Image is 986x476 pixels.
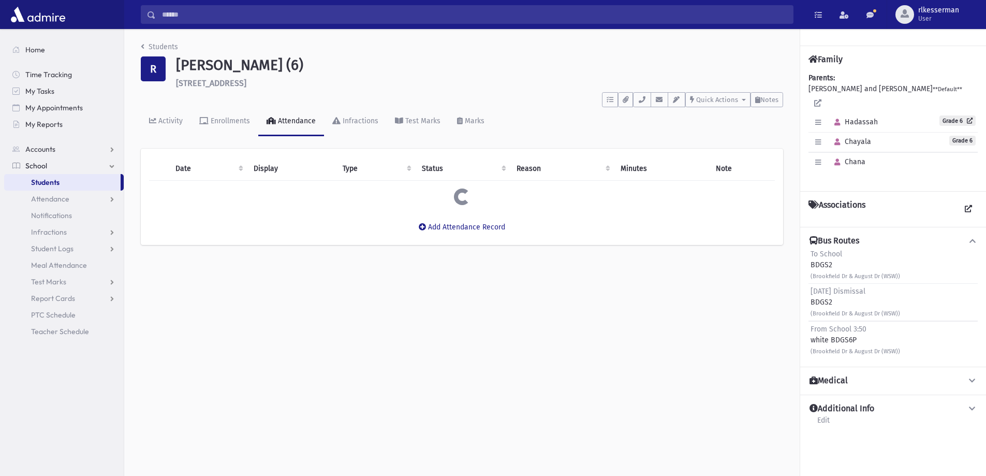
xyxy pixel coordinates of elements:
[247,157,336,181] th: Display
[276,117,316,125] div: Attendance
[31,310,76,320] span: PTC Schedule
[31,261,87,270] span: Meal Attendance
[4,323,124,340] a: Teacher Schedule
[25,86,54,96] span: My Tasks
[463,117,484,125] div: Marks
[918,6,959,15] span: rlkesserman
[141,42,178,51] a: Students
[811,324,900,356] div: white BDGS6P
[156,5,793,24] input: Search
[258,107,324,136] a: Attendance
[811,348,900,355] small: (Brookfield Dr & August Dr (WSW))
[4,290,124,307] a: Report Cards
[817,414,830,433] a: Edit
[4,240,124,257] a: Student Logs
[141,41,178,56] nav: breadcrumb
[4,41,124,58] a: Home
[750,92,783,107] button: Notes
[808,200,865,219] h4: Associations
[25,70,72,79] span: Time Tracking
[830,118,878,126] span: Hadassah
[25,103,83,112] span: My Appointments
[810,236,859,247] h4: Bus Routes
[939,116,976,126] a: Grade 6
[830,157,865,166] span: Chana
[8,4,68,25] img: AdmirePro
[811,310,900,317] small: (Brookfield Dr & August Dr (WSW))
[31,294,75,303] span: Report Cards
[25,120,63,129] span: My Reports
[31,277,66,286] span: Test Marks
[4,83,124,99] a: My Tasks
[811,250,842,258] span: To School
[416,157,510,181] th: Status
[4,207,124,224] a: Notifications
[808,236,978,247] button: Bus Routes
[25,161,47,170] span: School
[4,307,124,323] a: PTC Schedule
[811,287,865,296] span: [DATE] Dismissal
[4,257,124,273] a: Meal Attendance
[336,157,416,181] th: Type
[808,403,978,414] button: Additional Info
[949,136,976,146] span: Grade 6
[811,325,866,334] span: From School 3:50
[4,174,121,191] a: Students
[209,117,250,125] div: Enrollments
[449,107,493,136] a: Marks
[169,157,247,181] th: Date
[25,145,55,154] span: Accounts
[959,200,978,219] a: View all Associations
[811,273,900,280] small: (Brookfield Dr & August Dr (WSW))
[810,403,874,414] h4: Additional Info
[31,211,72,220] span: Notifications
[4,99,124,116] a: My Appointments
[696,96,738,104] span: Quick Actions
[918,15,959,23] span: User
[156,117,183,125] div: Activity
[830,137,871,146] span: Chayala
[811,286,900,319] div: BDGS2
[710,157,775,181] th: Note
[808,54,843,64] h4: Family
[808,74,835,82] b: Parents:
[808,73,978,183] div: [PERSON_NAME] and [PERSON_NAME]
[176,78,783,88] h6: [STREET_ADDRESS]
[191,107,258,136] a: Enrollments
[810,376,848,386] h4: Medical
[4,141,124,157] a: Accounts
[510,157,614,181] th: Reason
[4,224,124,240] a: Infractions
[614,157,710,181] th: Minutes
[31,244,73,253] span: Student Logs
[324,107,387,136] a: Infractions
[685,92,750,107] button: Quick Actions
[4,157,124,174] a: School
[4,66,124,83] a: Time Tracking
[31,194,69,204] span: Attendance
[808,376,978,386] button: Medical
[760,96,778,104] span: Notes
[141,107,191,136] a: Activity
[31,178,60,187] span: Students
[176,56,783,74] h1: [PERSON_NAME] (6)
[412,218,512,237] button: Add Attendance Record
[141,56,166,81] div: R
[811,249,900,281] div: BDGS2
[4,191,124,207] a: Attendance
[387,107,449,136] a: Test Marks
[25,45,45,54] span: Home
[403,117,440,125] div: Test Marks
[31,227,67,237] span: Infractions
[31,327,89,336] span: Teacher Schedule
[4,116,124,133] a: My Reports
[4,273,124,290] a: Test Marks
[341,117,378,125] div: Infractions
